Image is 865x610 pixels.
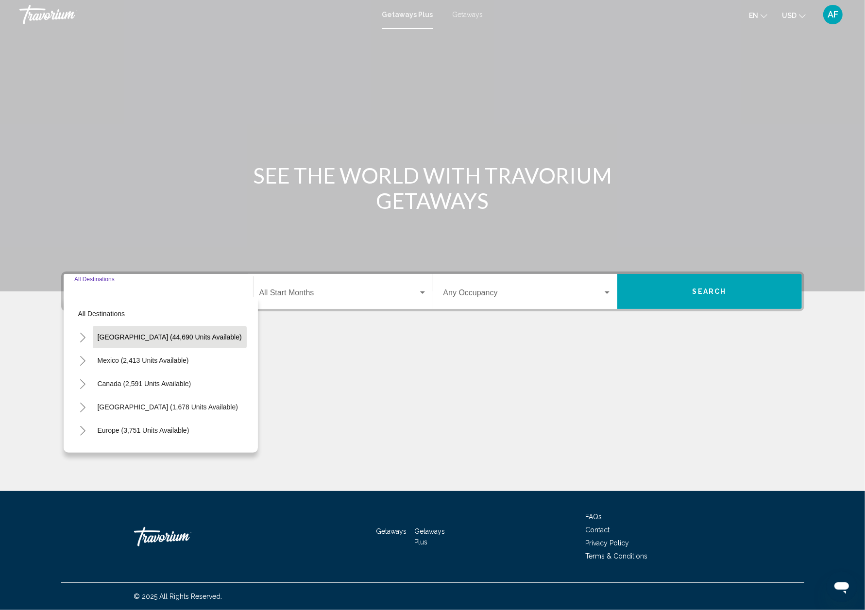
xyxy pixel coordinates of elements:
button: Toggle United States (44,690 units available) [73,327,93,347]
h1: SEE THE WORLD WITH TRAVORIUM GETAWAYS [251,163,615,213]
a: Getaways Plus [382,11,433,18]
div: Search widget [64,274,802,309]
a: Getaways [376,527,407,535]
span: AF [828,10,838,19]
a: Travorium [19,5,373,24]
button: [GEOGRAPHIC_DATA] (44,690 units available) [93,326,247,348]
button: Change currency [782,8,806,22]
a: Getaways Plus [414,527,445,546]
span: Mexico (2,413 units available) [98,356,189,364]
span: en [749,12,758,19]
button: Toggle Mexico (2,413 units available) [73,351,93,370]
button: Europe (3,751 units available) [93,419,194,441]
button: Canada (2,591 units available) [93,373,196,395]
a: Getaways [453,11,483,18]
span: Europe (3,751 units available) [98,426,189,434]
span: [GEOGRAPHIC_DATA] (44,690 units available) [98,333,242,341]
span: Canada (2,591 units available) [98,380,191,388]
a: Travorium [134,522,231,551]
a: FAQs [586,513,602,521]
span: Search [693,288,727,296]
button: Change language [749,8,767,22]
button: Search [617,274,802,309]
button: [GEOGRAPHIC_DATA] (188 units available) [93,442,237,465]
span: © 2025 All Rights Reserved. [134,593,222,600]
button: User Menu [820,4,846,25]
span: All destinations [78,310,125,318]
button: Toggle Caribbean & Atlantic Islands (1,678 units available) [73,397,93,417]
a: Privacy Policy [586,539,629,547]
a: Contact [586,526,610,534]
iframe: Button to launch messaging window [826,571,857,602]
button: [GEOGRAPHIC_DATA] (1,678 units available) [93,396,243,418]
span: [GEOGRAPHIC_DATA] (1,678 units available) [98,403,238,411]
button: All destinations [73,303,248,325]
span: USD [782,12,797,19]
button: Mexico (2,413 units available) [93,349,194,372]
a: Terms & Conditions [586,552,648,560]
button: Toggle Canada (2,591 units available) [73,374,93,393]
button: Toggle Europe (3,751 units available) [73,421,93,440]
button: Toggle Australia (188 units available) [73,444,93,463]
